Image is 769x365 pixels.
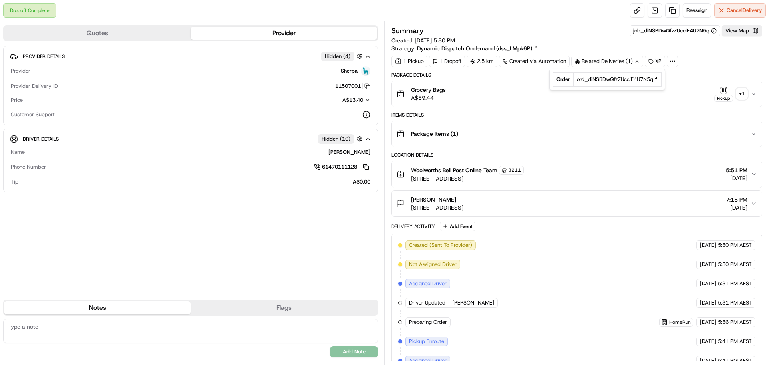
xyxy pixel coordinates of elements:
[392,81,762,107] button: Grocery BagsA$89.44Pickup+1
[411,86,446,94] span: Grocery Bags
[28,149,370,156] div: [PERSON_NAME]
[11,111,55,118] span: Customer Support
[4,27,191,40] button: Quotes
[411,94,446,102] span: A$89.44
[553,73,574,87] td: Order
[22,178,370,186] div: A$0.00
[700,299,716,307] span: [DATE]
[726,174,747,182] span: [DATE]
[700,357,716,364] span: [DATE]
[23,53,65,60] span: Provider Details
[409,280,447,287] span: Assigned Driver
[10,50,371,63] button: Provider DetailsHidden (4)
[4,301,191,314] button: Notes
[342,97,363,103] span: A$13.40
[392,161,762,188] button: Woolworths Bell Post Online Team3211[STREET_ADDRESS]5:51 PM[DATE]
[391,152,762,158] div: Location Details
[391,44,538,52] div: Strategy:
[700,319,716,326] span: [DATE]
[411,196,456,204] span: [PERSON_NAME]
[714,86,733,102] button: Pickup
[391,36,455,44] span: Created:
[714,3,766,18] button: CancelDelivery
[300,97,370,104] button: A$13.40
[700,280,716,287] span: [DATE]
[718,280,752,287] span: 5:31 PM AEST
[341,67,358,75] span: Sherpa
[392,121,762,147] button: Package Items (1)
[415,37,455,44] span: [DATE] 5:30 PM
[392,191,762,216] button: [PERSON_NAME][STREET_ADDRESS]7:15 PM[DATE]
[736,88,747,99] div: + 1
[633,27,717,34] button: job_diNSBDwQfzZUcciE4U7N5q
[68,117,74,123] div: 💻
[322,135,350,143] span: Hidden ( 10 )
[726,196,747,204] span: 7:15 PM
[669,319,691,325] span: HomeRun
[27,77,131,85] div: Start new chat
[409,357,447,364] span: Assigned Driver
[411,130,458,138] span: Package Items ( 1 )
[577,76,653,83] span: ord_diNSBDwQfzZUcciE4U7N5q
[10,132,371,145] button: Driver DetailsHidden (10)
[726,166,747,174] span: 5:51 PM
[27,85,101,91] div: We're available if you need us!
[508,167,521,173] span: 3211
[571,56,643,67] div: Related Deliveries (1)
[11,67,30,75] span: Provider
[577,76,658,83] a: ord_diNSBDwQfzZUcciE4U7N5q
[700,261,716,268] span: [DATE]
[645,56,665,67] div: XP
[391,223,435,230] div: Delivery Activity
[700,338,716,345] span: [DATE]
[409,319,447,326] span: Preparing Order
[191,301,377,314] button: Flags
[11,83,58,90] span: Provider Delivery ID
[136,79,146,89] button: Start new chat
[440,222,475,231] button: Add Event
[718,299,752,307] span: 5:31 PM AEST
[391,72,762,78] div: Package Details
[718,242,752,249] span: 5:30 PM AEST
[318,134,365,144] button: Hidden (10)
[718,338,752,345] span: 5:41 PM AEST
[718,261,752,268] span: 5:30 PM AEST
[726,204,747,212] span: [DATE]
[727,7,762,14] span: Cancel Delivery
[411,175,524,183] span: [STREET_ADDRESS]
[409,338,444,345] span: Pickup Enroute
[391,27,424,34] h3: Summary
[452,299,494,307] span: [PERSON_NAME]
[718,319,752,326] span: 5:36 PM AEST
[714,86,747,102] button: Pickup+1
[23,136,59,142] span: Driver Details
[700,242,716,249] span: [DATE]
[411,204,463,212] span: [STREET_ADDRESS]
[722,25,762,36] button: View Map
[714,95,733,102] div: Pickup
[321,51,365,61] button: Hidden (4)
[21,52,132,60] input: Clear
[8,8,24,24] img: Nash
[417,44,538,52] a: Dynamic Dispatch Ondemand (dss_LMpk6P)
[391,56,427,67] div: 1 Pickup
[683,3,711,18] button: Reassign
[335,83,370,90] button: 11507001
[8,32,146,45] p: Welcome 👋
[409,242,472,249] span: Created (Sent To Provider)
[16,116,61,124] span: Knowledge Base
[361,66,370,76] img: sherpa_logo.png
[80,136,97,142] span: Pylon
[11,97,23,104] span: Price
[411,166,497,174] span: Woolworths Bell Post Online Team
[325,53,350,60] span: Hidden ( 4 )
[417,44,532,52] span: Dynamic Dispatch Ondemand (dss_LMpk6P)
[314,163,370,171] a: 61470111128
[191,27,377,40] button: Provider
[718,357,752,364] span: 5:41 PM AEST
[11,149,25,156] span: Name
[11,163,46,171] span: Phone Number
[499,56,570,67] a: Created via Automation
